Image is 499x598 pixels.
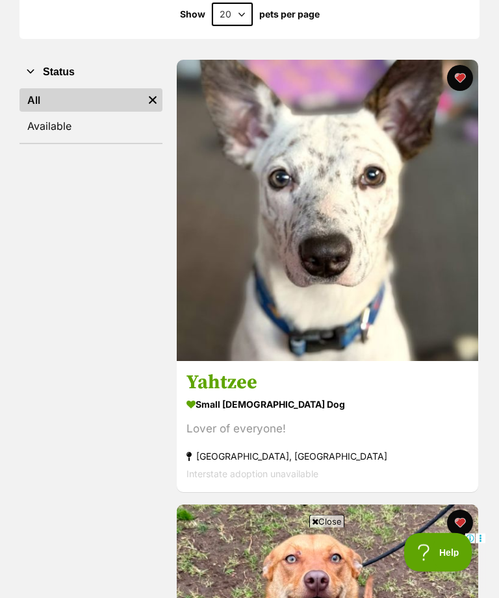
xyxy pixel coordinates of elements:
[177,60,478,362] img: Yahtzee
[143,89,162,112] a: Remove filter
[404,533,473,572] iframe: Help Scout Beacon - Open
[186,448,468,466] div: [GEOGRAPHIC_DATA], [GEOGRAPHIC_DATA]
[19,64,162,81] button: Status
[186,395,468,414] div: small [DEMOGRAPHIC_DATA] Dog
[309,515,344,528] span: Close
[259,10,320,20] label: pets per page
[447,510,473,536] button: favourite
[180,10,205,20] span: Show
[13,533,486,592] iframe: Advertisement
[19,89,143,112] a: All
[186,371,468,395] h3: Yahtzee
[177,361,478,493] a: Yahtzee small [DEMOGRAPHIC_DATA] Dog Lover of everyone! [GEOGRAPHIC_DATA], [GEOGRAPHIC_DATA] Inte...
[186,421,468,438] div: Lover of everyone!
[19,86,162,143] div: Status
[186,469,318,480] span: Interstate adoption unavailable
[19,115,162,138] a: Available
[447,66,473,92] button: favourite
